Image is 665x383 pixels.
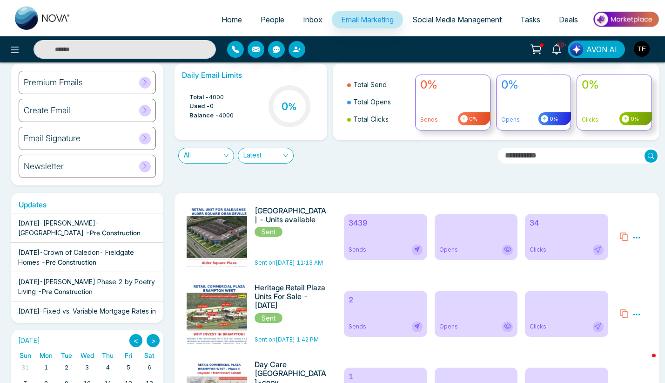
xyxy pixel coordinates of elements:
p: Clicks [582,116,647,124]
span: Latest [243,148,288,163]
a: Monday [38,349,54,361]
a: 10+ [545,41,568,57]
p: Opens [501,116,566,124]
td: September 6, 2025 [139,361,160,377]
span: Sent [255,227,282,237]
a: September 2, 2025 [63,361,70,374]
a: August 31, 2025 [20,361,31,374]
span: Sent on [DATE] 1:42 PM [255,336,319,343]
td: September 2, 2025 [56,361,77,377]
h6: 2 [349,295,422,304]
a: Tuesday [59,349,74,361]
img: Lead Flow [570,43,583,56]
span: [DATE] [18,278,40,286]
a: Social Media Management [403,11,511,28]
a: Sunday [18,349,33,361]
a: Friday [123,349,134,361]
td: September 5, 2025 [118,361,139,377]
span: % [288,101,297,112]
td: August 31, 2025 [15,361,35,377]
div: - [18,277,156,296]
iframe: Intercom live chat [633,351,656,374]
span: 0 [210,102,214,111]
span: 0% [468,115,477,123]
h6: 34 [530,219,603,227]
img: User Avatar [634,41,650,57]
span: AVON AI [586,44,617,55]
a: September 4, 2025 [104,361,112,374]
span: [PERSON_NAME] Phase 2 by Poetry Living [18,278,155,295]
h3: 0 [282,100,297,112]
span: Tasks [520,15,540,24]
h6: Updates [11,200,163,209]
img: Market-place.gif [592,9,659,30]
span: Email Marketing [341,15,394,24]
span: Used - [189,102,210,111]
div: - [18,247,156,267]
div: - [18,218,156,238]
button: > [147,334,160,347]
td: September 4, 2025 [98,361,118,377]
span: [DATE] [18,219,40,227]
span: [DATE] [18,248,40,256]
h6: Premium Emails [24,77,83,88]
img: Nova CRM Logo [15,7,71,30]
span: 10+ [557,41,565,49]
a: September 6, 2025 [146,361,153,374]
a: Home [212,11,251,28]
a: Thursday [100,349,115,361]
td: September 3, 2025 [77,361,97,377]
span: [DATE] [18,307,40,315]
h4: 0% [582,78,647,92]
span: Sent [255,313,282,323]
h6: [GEOGRAPHIC_DATA] - Units available [255,206,328,224]
span: Inbox [303,15,322,24]
a: Email Marketing [332,11,403,28]
span: Opens [439,322,458,331]
span: Clicks [530,246,546,254]
a: Inbox [294,11,332,28]
h6: 3439 [349,219,422,227]
a: September 3, 2025 [83,361,91,374]
span: - Pre Construction [38,287,93,295]
span: - Pre Construction [86,229,141,237]
span: People [261,15,284,24]
a: People [251,11,294,28]
a: Wednesday [79,349,96,361]
a: Tasks [511,11,550,28]
td: September 1, 2025 [35,361,56,377]
span: - Pre Construction [41,258,96,266]
span: Fixed vs. Variable Mortgage Rates in [DATE]: What You Need to Know [18,307,156,325]
h6: Create Email [24,105,70,116]
a: Deals [550,11,587,28]
button: < [129,334,142,347]
span: All [184,148,228,163]
li: Total Opens [347,93,410,110]
a: Saturday [142,349,156,361]
a: September 1, 2025 [42,361,50,374]
span: Total - [189,93,209,102]
span: Sends [349,322,366,331]
span: 0% [548,115,558,123]
span: Clicks [530,322,546,331]
h6: 1 [349,372,422,381]
span: Home [222,15,242,24]
h6: Daily Email Limits [182,71,319,80]
span: Opens [439,246,458,254]
span: 4000 [219,111,234,120]
span: 4000 [209,93,224,102]
li: Total Clicks [347,110,410,128]
h4: 0% [501,78,566,92]
span: Sent on [DATE] 11:13 AM [255,259,323,266]
span: Deals [559,15,578,24]
h6: Email Signature [24,133,81,144]
button: AVON AI [568,41,625,58]
li: Total Send [347,76,410,93]
span: Sends [349,246,366,254]
a: September 5, 2025 [125,361,132,374]
p: Sends [420,116,485,124]
span: [PERSON_NAME]- [GEOGRAPHIC_DATA] [18,219,99,237]
span: Social Media Management [412,15,502,24]
span: 0% [629,115,639,123]
span: Crown of Caledon- Fieldgate Homes [18,248,134,266]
